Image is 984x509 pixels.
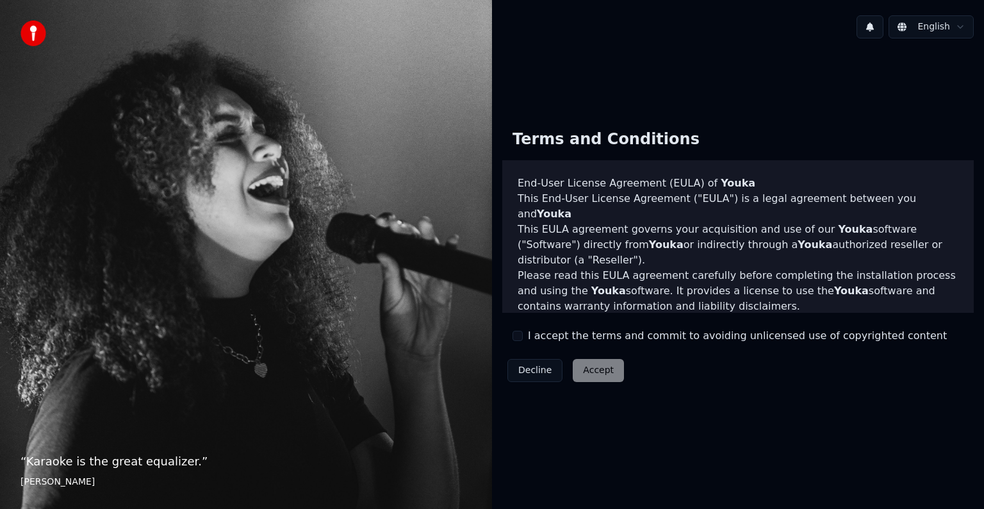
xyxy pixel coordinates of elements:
footer: [PERSON_NAME] [20,476,471,488]
span: Youka [537,208,571,220]
p: “ Karaoke is the great equalizer. ” [20,453,471,471]
p: This EULA agreement governs your acquisition and use of our software ("Software") directly from o... [518,222,958,268]
p: Please read this EULA agreement carefully before completing the installation process and using th... [518,268,958,314]
label: I accept the terms and commit to avoiding unlicensed use of copyrighted content [528,328,947,344]
img: youka [20,21,46,46]
span: Youka [834,285,869,297]
div: Terms and Conditions [502,119,710,160]
button: Decline [507,359,562,382]
span: Youka [838,223,873,235]
p: This End-User License Agreement ("EULA") is a legal agreement between you and [518,191,958,222]
span: Youka [591,285,626,297]
span: Youka [798,238,832,251]
span: Youka [649,238,684,251]
span: Youka [721,177,755,189]
h3: End-User License Agreement (EULA) of [518,176,958,191]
